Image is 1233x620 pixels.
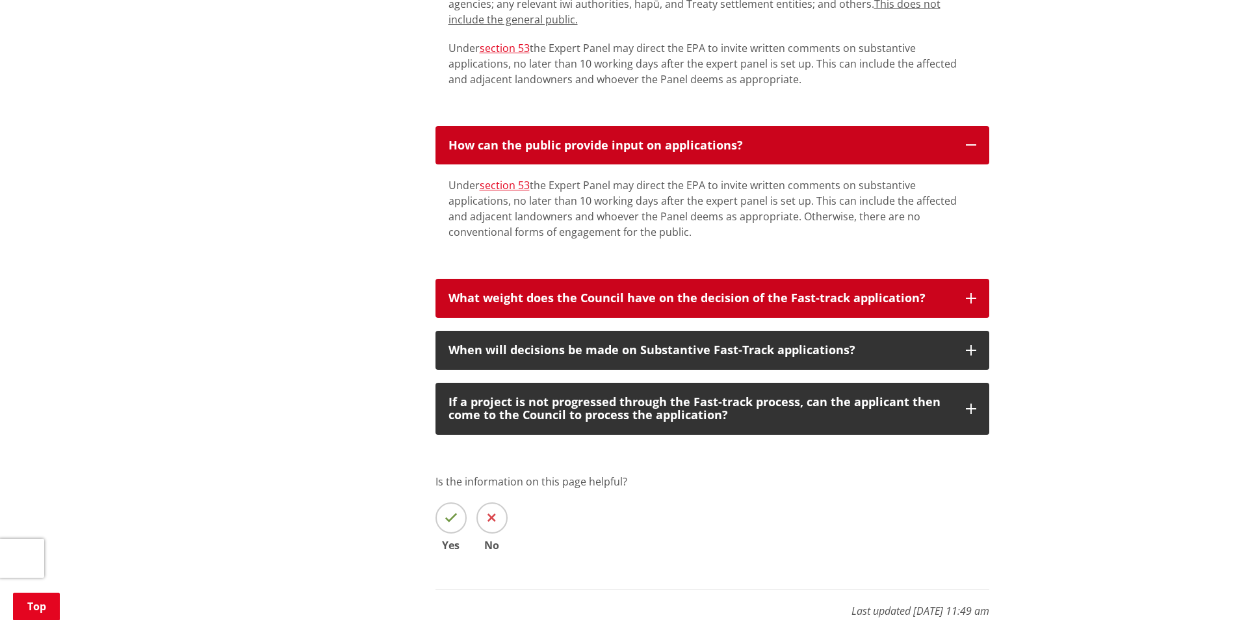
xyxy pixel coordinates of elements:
[448,396,953,422] p: If a project is not progressed through the Fast-track process, can the applicant then come to the...
[448,40,976,87] p: Under the Expert Panel may direct the EPA to invite written comments on substantive applications,...
[435,383,989,435] button: If a project is not progressed through the Fast-track process, can the applicant then come to the...
[448,344,953,357] p: When will decisions be made on Substantive Fast-Track applications?
[435,126,989,165] button: How can the public provide input on applications?
[435,279,989,318] button: What weight does the Council have on the decision of the Fast-track application?
[13,593,60,620] a: Top
[476,540,508,550] span: No
[448,139,953,152] p: How can the public provide input on applications?
[435,540,467,550] span: Yes
[1173,565,1220,612] iframe: Messenger Launcher
[480,41,530,55] a: section 53
[448,177,976,240] p: Under the Expert Panel may direct the EPA to invite written comments on substantive applications,...
[448,292,953,305] p: What weight does the Council have on the decision of the Fast-track application?
[435,331,989,370] button: When will decisions be made on Substantive Fast-Track applications?
[480,178,530,192] a: section 53
[435,589,989,619] p: Last updated [DATE] 11:49 am
[435,474,989,489] p: Is the information on this page helpful?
